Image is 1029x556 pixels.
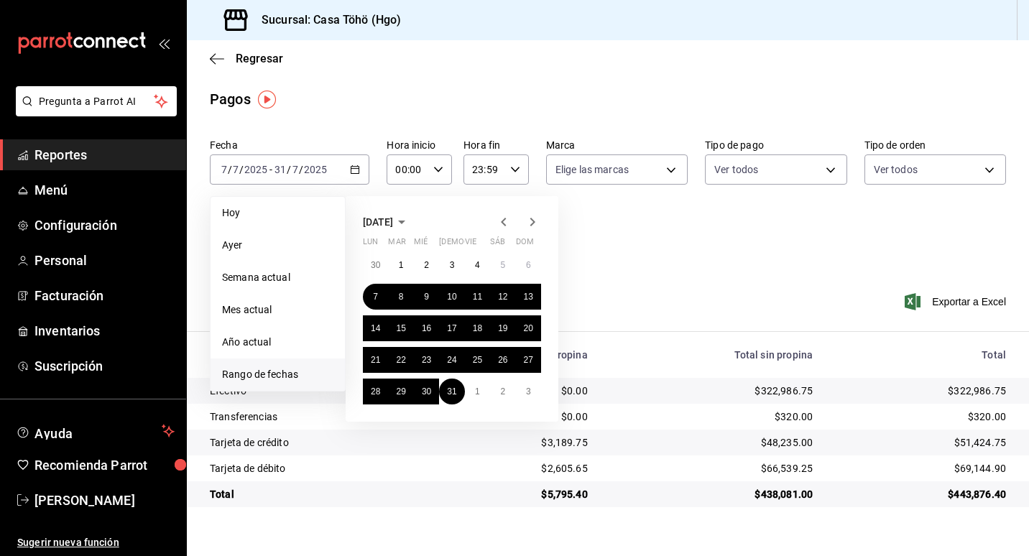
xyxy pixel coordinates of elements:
button: 15 de julio de 2025 [388,315,413,341]
span: Reportes [34,145,175,165]
button: Tooltip marker [258,91,276,108]
div: Transferencias [210,409,434,424]
button: 3 de agosto de 2025 [516,379,541,404]
div: $5,795.40 [457,487,587,501]
div: Total sin propina [611,349,813,361]
abbr: 17 de julio de 2025 [447,323,456,333]
abbr: viernes [465,237,476,252]
abbr: 12 de julio de 2025 [498,292,507,302]
button: 6 de julio de 2025 [516,252,541,278]
button: 23 de julio de 2025 [414,347,439,373]
button: 9 de julio de 2025 [414,284,439,310]
input: -- [274,164,287,175]
button: 17 de julio de 2025 [439,315,464,341]
abbr: 16 de julio de 2025 [422,323,431,333]
div: $443,876.40 [836,487,1006,501]
span: Año actual [222,335,333,350]
abbr: 25 de julio de 2025 [473,355,482,365]
abbr: 14 de julio de 2025 [371,323,380,333]
a: Pregunta a Parrot AI [10,104,177,119]
button: 14 de julio de 2025 [363,315,388,341]
label: Hora inicio [387,140,452,150]
button: Pregunta a Parrot AI [16,86,177,116]
abbr: domingo [516,237,534,252]
label: Hora fin [463,140,529,150]
abbr: 27 de julio de 2025 [524,355,533,365]
button: 11 de julio de 2025 [465,284,490,310]
span: - [269,164,272,175]
abbr: 26 de julio de 2025 [498,355,507,365]
div: Total [836,349,1006,361]
abbr: 8 de julio de 2025 [399,292,404,302]
button: 25 de julio de 2025 [465,347,490,373]
span: Rango de fechas [222,367,333,382]
button: 27 de julio de 2025 [516,347,541,373]
button: 19 de julio de 2025 [490,315,515,341]
abbr: 29 de julio de 2025 [396,386,405,397]
button: 22 de julio de 2025 [388,347,413,373]
abbr: 3 de agosto de 2025 [526,386,531,397]
abbr: 31 de julio de 2025 [447,386,456,397]
span: / [287,164,291,175]
abbr: sábado [490,237,505,252]
span: Facturación [34,286,175,305]
button: Regresar [210,52,283,65]
div: $69,144.90 [836,461,1006,476]
button: 13 de julio de 2025 [516,284,541,310]
abbr: 20 de julio de 2025 [524,323,533,333]
abbr: 15 de julio de 2025 [396,323,405,333]
abbr: 28 de julio de 2025 [371,386,380,397]
button: 18 de julio de 2025 [465,315,490,341]
div: $48,235.00 [611,435,813,450]
abbr: 30 de julio de 2025 [422,386,431,397]
button: 1 de agosto de 2025 [465,379,490,404]
div: Pagos [210,88,251,110]
button: 10 de julio de 2025 [439,284,464,310]
abbr: martes [388,237,405,252]
button: 24 de julio de 2025 [439,347,464,373]
span: Pregunta a Parrot AI [39,94,154,109]
span: Suscripción [34,356,175,376]
button: 26 de julio de 2025 [490,347,515,373]
div: Tarjeta de crédito [210,435,434,450]
div: Total [210,487,434,501]
span: Elige las marcas [555,162,629,177]
span: / [239,164,244,175]
span: / [228,164,232,175]
abbr: lunes [363,237,378,252]
abbr: 2 de agosto de 2025 [500,386,505,397]
div: $3,189.75 [457,435,587,450]
span: Menú [34,180,175,200]
span: Sugerir nueva función [17,535,175,550]
span: Personal [34,251,175,270]
button: 21 de julio de 2025 [363,347,388,373]
input: ---- [244,164,268,175]
input: ---- [303,164,328,175]
abbr: 21 de julio de 2025 [371,355,380,365]
abbr: 30 de junio de 2025 [371,260,380,270]
input: -- [232,164,239,175]
button: Exportar a Excel [908,293,1006,310]
span: Hoy [222,205,333,221]
abbr: 10 de julio de 2025 [447,292,456,302]
abbr: 2 de julio de 2025 [424,260,429,270]
div: $2,605.65 [457,461,587,476]
button: 16 de julio de 2025 [414,315,439,341]
div: $66,539.25 [611,461,813,476]
span: Ver todos [874,162,918,177]
span: Configuración [34,216,175,235]
div: Tarjeta de débito [210,461,434,476]
button: 8 de julio de 2025 [388,284,413,310]
button: 2 de agosto de 2025 [490,379,515,404]
abbr: 24 de julio de 2025 [447,355,456,365]
abbr: 11 de julio de 2025 [473,292,482,302]
button: 28 de julio de 2025 [363,379,388,404]
button: [DATE] [363,213,410,231]
input: -- [221,164,228,175]
abbr: 1 de julio de 2025 [399,260,404,270]
abbr: 5 de julio de 2025 [500,260,505,270]
button: 20 de julio de 2025 [516,315,541,341]
abbr: 1 de agosto de 2025 [475,386,480,397]
abbr: 13 de julio de 2025 [524,292,533,302]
